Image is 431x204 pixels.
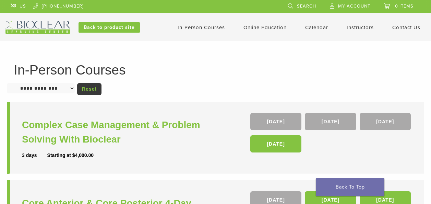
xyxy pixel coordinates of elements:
span: 0 items [395,3,414,9]
span: My Account [338,3,370,9]
a: Contact Us [392,24,420,31]
a: Reset [77,83,101,95]
a: Back to product site [79,22,140,33]
a: [DATE] [250,113,301,130]
a: Back To Top [316,178,384,196]
h1: In-Person Courses [14,63,417,77]
span: Search [297,3,316,9]
a: [DATE] [250,135,301,152]
a: Online Education [243,24,287,31]
img: Bioclear [5,21,70,34]
a: [DATE] [305,113,356,130]
a: [DATE] [360,113,411,130]
div: 3 days [22,152,47,159]
a: Complex Case Management & Problem Solving With Bioclear [22,118,217,147]
a: Calendar [305,24,328,31]
div: Starting at $4,000.00 [47,152,94,159]
a: In-Person Courses [178,24,225,31]
div: , , , [250,113,412,156]
a: Instructors [347,24,374,31]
